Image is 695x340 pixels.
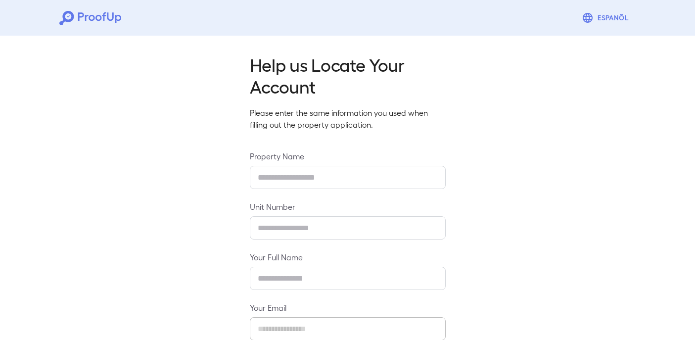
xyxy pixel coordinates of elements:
[250,150,446,162] label: Property Name
[250,107,446,131] p: Please enter the same information you used when filling out the property application.
[250,302,446,313] label: Your Email
[578,8,636,28] button: Espanõl
[250,251,446,263] label: Your Full Name
[250,53,446,97] h2: Help us Locate Your Account
[250,201,446,212] label: Unit Number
